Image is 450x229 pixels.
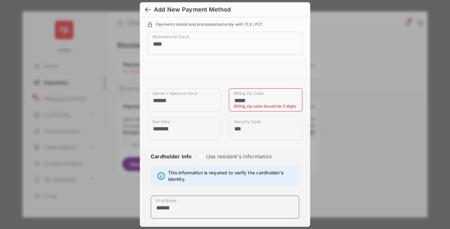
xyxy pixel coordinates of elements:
[206,153,272,160] label: Use resident's information
[148,60,302,88] iframe: Credit card field
[154,6,231,13] div: Add New Payment Method
[168,170,296,182] span: This information is required to verify the cardholder's identity.
[151,153,192,171] strong: Cardholder Info
[148,21,302,27] div: Payments stored and processed securely with TLS / PCI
